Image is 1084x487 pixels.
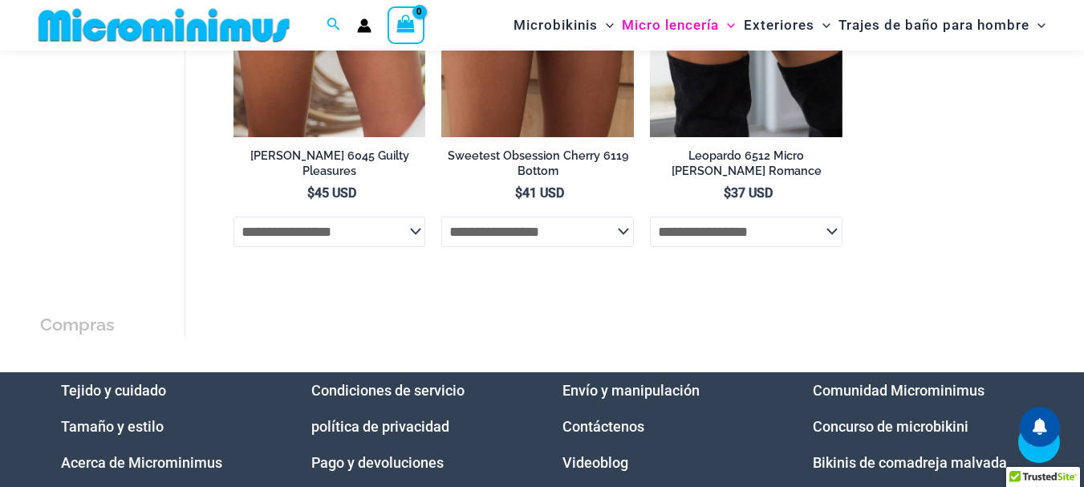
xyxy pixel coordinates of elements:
[598,5,614,46] span: Alternar menú
[724,185,731,201] font: $
[327,15,341,35] a: Enlace del icono de búsqueda
[834,5,1049,46] a: Trajes de baño para hombreAlternar menúAlternar menú
[61,372,272,481] nav: Menú
[311,418,449,435] a: política de privacidad
[388,6,424,43] a: Ver carrito de compras, vacío
[744,17,814,33] font: Exteriores
[233,148,426,185] a: [PERSON_NAME] 6045 Guilty Pleasures
[311,382,465,399] a: Condiciones de servicio
[522,185,564,201] font: 41 USD
[814,5,830,46] span: Alternar menú
[61,418,164,435] a: Tamaño y estilo
[622,17,719,33] font: Micro lencería
[813,454,1007,471] a: Bikinis de comadreja malvada
[514,17,598,33] font: Microbikinis
[650,148,842,185] a: Leopardo 6512 Micro [PERSON_NAME] Romance
[618,5,739,46] a: Micro lenceríaAlternar menúAlternar menú
[813,382,985,399] a: Comunidad Microminimus
[61,454,222,471] a: Acerca de Microminimus
[61,372,272,481] aside: Widget de pie de página 1
[1029,5,1045,46] span: Alternar menú
[250,148,409,177] font: [PERSON_NAME] 6045 Guilty Pleasures
[813,372,1024,481] aside: Widget de pie de página 4
[813,372,1024,481] nav: Menú
[740,5,834,46] a: ExterioresAlternar menúAlternar menú
[40,315,115,335] font: Compras
[838,17,1029,33] font: Trajes de baño para hombre
[510,5,618,46] a: MicrobikinisAlternar menúAlternar menú
[448,148,628,177] font: Sweetest Obsession Cherry 6119 Bottom
[672,148,822,177] font: Leopardo 6512 Micro [PERSON_NAME] Romance
[311,372,522,481] nav: Menú
[311,454,444,471] a: Pago y devoluciones
[562,418,644,435] a: Contáctenos
[562,372,773,481] nav: Menú
[315,185,356,201] font: 45 USD
[731,185,773,201] font: 37 USD
[357,18,371,33] a: Enlace del icono de la cuenta
[311,372,522,481] aside: Widget de pie de página 2
[562,382,700,399] a: Envío y manipulación
[719,5,735,46] span: Alternar menú
[515,185,522,201] font: $
[441,148,634,185] a: Sweetest Obsession Cherry 6119 Bottom
[61,382,166,399] a: Tejido y cuidado
[562,454,628,471] a: Videoblog
[32,7,296,43] img: MM SHOP LOGO PLANO
[562,372,773,481] aside: Widget de pie de página 3
[307,185,315,201] font: $
[507,2,1052,48] nav: Navegación del sitio
[813,418,968,435] a: Concurso de microbikini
